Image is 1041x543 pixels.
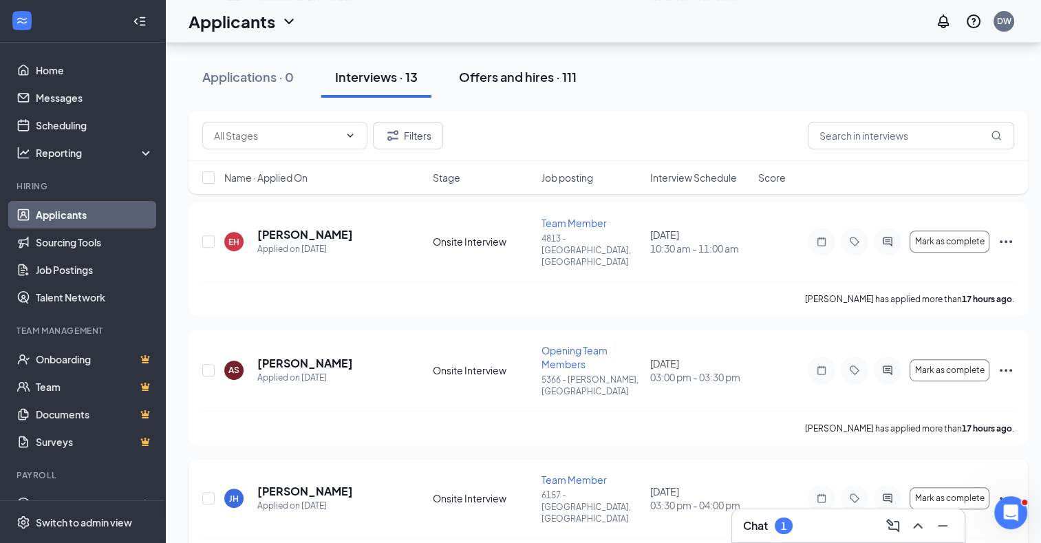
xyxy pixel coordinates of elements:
[998,490,1014,507] svg: Ellipses
[650,228,750,255] div: [DATE]
[229,493,239,504] div: JH
[433,491,533,505] div: Onsite Interview
[994,496,1027,529] iframe: Intercom live chat
[813,365,830,376] svg: Note
[373,122,443,149] button: Filter Filters
[257,356,353,371] h5: [PERSON_NAME]
[541,217,607,229] span: Team Member
[17,469,151,481] div: Payroll
[991,130,1002,141] svg: MagnifyingGlass
[17,180,151,192] div: Hiring
[257,242,353,256] div: Applied on [DATE]
[36,428,153,456] a: SurveysCrown
[998,362,1014,379] svg: Ellipses
[385,127,401,144] svg: Filter
[459,68,577,85] div: Offers and hires · 111
[541,171,593,184] span: Job posting
[36,201,153,228] a: Applicants
[650,356,750,384] div: [DATE]
[808,122,1014,149] input: Search in interviews
[36,490,153,518] a: PayrollCrown
[228,364,239,376] div: AS
[257,371,353,385] div: Applied on [DATE]
[36,284,153,311] a: Talent Network
[846,493,863,504] svg: Tag
[910,231,989,253] button: Mark as complete
[36,345,153,373] a: OnboardingCrown
[910,359,989,381] button: Mark as complete
[202,68,294,85] div: Applications · 0
[910,487,989,509] button: Mark as complete
[962,294,1012,304] b: 17 hours ago
[650,171,736,184] span: Interview Schedule
[17,325,151,337] div: Team Management
[36,228,153,256] a: Sourcing Tools
[932,515,954,537] button: Minimize
[879,493,896,504] svg: ActiveChat
[433,363,533,377] div: Onsite Interview
[879,236,896,247] svg: ActiveChat
[650,498,750,512] span: 03:30 pm - 04:00 pm
[879,365,896,376] svg: ActiveChat
[965,13,982,30] svg: QuestionInfo
[813,493,830,504] svg: Note
[257,227,353,242] h5: [PERSON_NAME]
[433,235,533,248] div: Onsite Interview
[910,518,926,534] svg: ChevronUp
[36,56,153,84] a: Home
[541,233,642,268] p: 4813 - [GEOGRAPHIC_DATA], [GEOGRAPHIC_DATA]
[335,68,418,85] div: Interviews · 13
[17,515,30,529] svg: Settings
[805,423,1014,434] p: [PERSON_NAME] has applied more than .
[846,365,863,376] svg: Tag
[36,84,153,111] a: Messages
[805,293,1014,305] p: [PERSON_NAME] has applied more than .
[257,499,353,513] div: Applied on [DATE]
[36,146,154,160] div: Reporting
[36,256,153,284] a: Job Postings
[133,14,147,28] svg: Collapse
[281,13,297,30] svg: ChevronDown
[758,171,786,184] span: Score
[36,111,153,139] a: Scheduling
[15,14,29,28] svg: WorkstreamLogo
[541,473,607,486] span: Team Member
[998,233,1014,250] svg: Ellipses
[915,493,985,503] span: Mark as complete
[962,423,1012,434] b: 17 hours ago
[17,146,30,160] svg: Analysis
[228,236,239,248] div: EH
[915,365,985,375] span: Mark as complete
[36,515,132,529] div: Switch to admin view
[257,484,353,499] h5: [PERSON_NAME]
[433,171,460,184] span: Stage
[224,171,308,184] span: Name · Applied On
[935,13,952,30] svg: Notifications
[885,518,901,534] svg: ComposeMessage
[541,489,642,524] p: 6157 - [GEOGRAPHIC_DATA], [GEOGRAPHIC_DATA]
[915,237,985,246] span: Mark as complete
[882,515,904,537] button: ComposeMessage
[997,15,1011,27] div: DW
[813,236,830,247] svg: Note
[781,520,786,532] div: 1
[907,515,929,537] button: ChevronUp
[189,10,275,33] h1: Applicants
[846,236,863,247] svg: Tag
[36,373,153,401] a: TeamCrown
[541,374,642,397] p: 5366 - [PERSON_NAME], [GEOGRAPHIC_DATA]
[650,242,750,255] span: 10:30 am - 11:00 am
[650,485,750,512] div: [DATE]
[541,344,608,370] span: Opening Team Members
[214,128,339,143] input: All Stages
[650,370,750,384] span: 03:00 pm - 03:30 pm
[36,401,153,428] a: DocumentsCrown
[934,518,951,534] svg: Minimize
[345,130,356,141] svg: ChevronDown
[743,518,768,533] h3: Chat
